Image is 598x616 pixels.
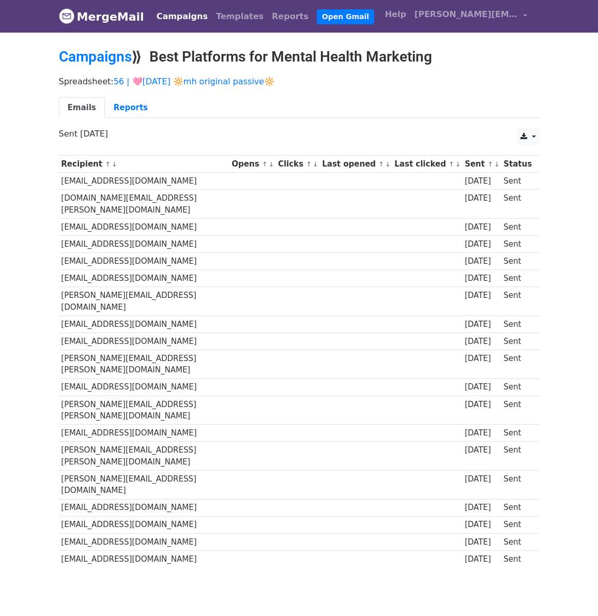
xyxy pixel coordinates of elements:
[465,290,499,302] div: [DATE]
[501,425,534,442] td: Sent
[494,160,500,168] a: ↓
[501,442,534,471] td: Sent
[501,315,534,333] td: Sent
[462,156,501,173] th: Sent
[381,4,410,25] a: Help
[465,175,499,187] div: [DATE]
[501,270,534,287] td: Sent
[212,6,268,27] a: Templates
[59,550,229,567] td: [EMAIL_ADDRESS][DOMAIN_NAME]
[465,444,499,456] div: [DATE]
[501,550,534,567] td: Sent
[501,516,534,533] td: Sent
[385,160,391,168] a: ↓
[59,425,229,442] td: [EMAIL_ADDRESS][DOMAIN_NAME]
[465,553,499,565] div: [DATE]
[59,8,74,24] img: MergeMail logo
[269,160,274,168] a: ↓
[465,273,499,284] div: [DATE]
[392,156,463,173] th: Last clicked
[306,160,312,168] a: ↑
[59,533,229,550] td: [EMAIL_ADDRESS][DOMAIN_NAME]
[59,48,540,66] h2: ⟫ Best Platforms for Mental Health Marketing
[59,6,144,27] a: MergeMail
[114,77,274,86] a: 56 | 🩷[DATE] 🔆mh original passive🔆
[152,6,212,27] a: Campaigns
[410,4,531,28] a: [PERSON_NAME][EMAIL_ADDRESS][DOMAIN_NAME]
[501,156,534,173] th: Status
[465,519,499,531] div: [DATE]
[59,471,229,500] td: [PERSON_NAME][EMAIL_ADDRESS][DOMAIN_NAME]
[59,315,229,333] td: [EMAIL_ADDRESS][DOMAIN_NAME]
[501,287,534,316] td: Sent
[378,160,384,168] a: ↑
[501,218,534,235] td: Sent
[449,160,454,168] a: ↑
[465,256,499,267] div: [DATE]
[229,156,276,173] th: Opens
[59,442,229,471] td: [PERSON_NAME][EMAIL_ADDRESS][PERSON_NAME][DOMAIN_NAME]
[112,160,117,168] a: ↓
[465,399,499,411] div: [DATE]
[465,353,499,365] div: [DATE]
[59,48,132,65] a: Campaigns
[465,192,499,204] div: [DATE]
[319,156,392,173] th: Last opened
[59,218,229,235] td: [EMAIL_ADDRESS][DOMAIN_NAME]
[455,160,461,168] a: ↓
[59,97,105,118] a: Emails
[59,190,229,219] td: [DOMAIN_NAME][EMAIL_ADDRESS][PERSON_NAME][DOMAIN_NAME]
[487,160,493,168] a: ↑
[501,173,534,190] td: Sent
[415,8,518,21] span: [PERSON_NAME][EMAIL_ADDRESS][DOMAIN_NAME]
[275,156,319,173] th: Clicks
[313,160,318,168] a: ↓
[501,235,534,252] td: Sent
[465,536,499,548] div: [DATE]
[105,160,111,168] a: ↑
[501,499,534,516] td: Sent
[465,319,499,330] div: [DATE]
[501,253,534,270] td: Sent
[501,190,534,219] td: Sent
[59,156,229,173] th: Recipient
[59,253,229,270] td: [EMAIL_ADDRESS][DOMAIN_NAME]
[59,235,229,252] td: [EMAIL_ADDRESS][DOMAIN_NAME]
[501,350,534,379] td: Sent
[59,128,540,139] p: Sent [DATE]
[465,473,499,485] div: [DATE]
[268,6,313,27] a: Reports
[465,336,499,348] div: [DATE]
[59,333,229,350] td: [EMAIL_ADDRESS][DOMAIN_NAME]
[501,379,534,396] td: Sent
[105,97,157,118] a: Reports
[501,471,534,500] td: Sent
[465,238,499,250] div: [DATE]
[501,396,534,425] td: Sent
[465,502,499,514] div: [DATE]
[501,533,534,550] td: Sent
[59,76,540,87] p: Spreadsheet:
[317,9,374,24] a: Open Gmail
[465,427,499,439] div: [DATE]
[59,379,229,396] td: [EMAIL_ADDRESS][DOMAIN_NAME]
[262,160,268,168] a: ↑
[465,221,499,233] div: [DATE]
[59,396,229,425] td: [PERSON_NAME][EMAIL_ADDRESS][PERSON_NAME][DOMAIN_NAME]
[59,173,229,190] td: [EMAIL_ADDRESS][DOMAIN_NAME]
[59,516,229,533] td: [EMAIL_ADDRESS][DOMAIN_NAME]
[501,333,534,350] td: Sent
[59,270,229,287] td: [EMAIL_ADDRESS][DOMAIN_NAME]
[59,499,229,516] td: [EMAIL_ADDRESS][DOMAIN_NAME]
[59,287,229,316] td: [PERSON_NAME][EMAIL_ADDRESS][DOMAIN_NAME]
[59,350,229,379] td: [PERSON_NAME][EMAIL_ADDRESS][PERSON_NAME][DOMAIN_NAME]
[465,381,499,393] div: [DATE]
